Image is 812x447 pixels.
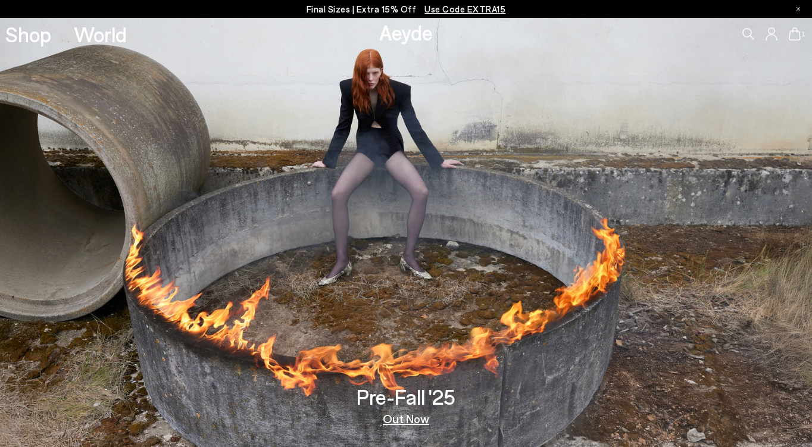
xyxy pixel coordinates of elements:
[424,4,505,14] span: Navigate to /collections/ss25-final-sizes
[379,20,433,45] a: Aeyde
[5,24,51,45] a: Shop
[74,24,127,45] a: World
[383,412,429,424] a: Out Now
[357,386,455,407] h3: Pre-Fall '25
[801,31,807,37] span: 1
[789,27,801,40] a: 1
[307,2,506,17] p: Final Sizes | Extra 15% Off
